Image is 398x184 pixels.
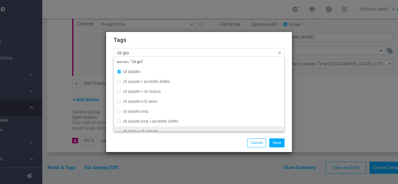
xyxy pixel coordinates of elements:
[117,126,281,136] div: cb perso + cb giocato
[117,60,143,64] span: "cb gio"
[123,110,148,113] label: cb giocato prog
[123,129,158,133] label: cb perso + cb giocato
[269,138,285,147] button: Save
[117,87,281,96] div: cb giocato + cb ricarica
[117,106,281,116] div: cb giocato prog
[117,96,281,106] div: cb giocato o cb perso
[113,57,285,132] ng-dropdown-panel: Options list
[117,60,131,64] span: Add item
[117,77,281,87] div: cb giocato + accredito diretto
[113,36,285,44] h2: Tags
[247,138,266,147] button: Cancel
[117,67,281,77] div: cb giocato
[117,116,281,126] div: cb giocato prog + accredito diretto
[123,119,178,123] label: cb giocato prog + accredito diretto
[123,70,140,74] label: cb giocato
[123,80,170,83] label: cb giocato + accredito diretto
[123,100,157,103] label: cb giocato o cb perso
[123,90,161,93] label: cb giocato + cb ricarica
[113,48,285,57] ng-select: cb giocato, star, up-selling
